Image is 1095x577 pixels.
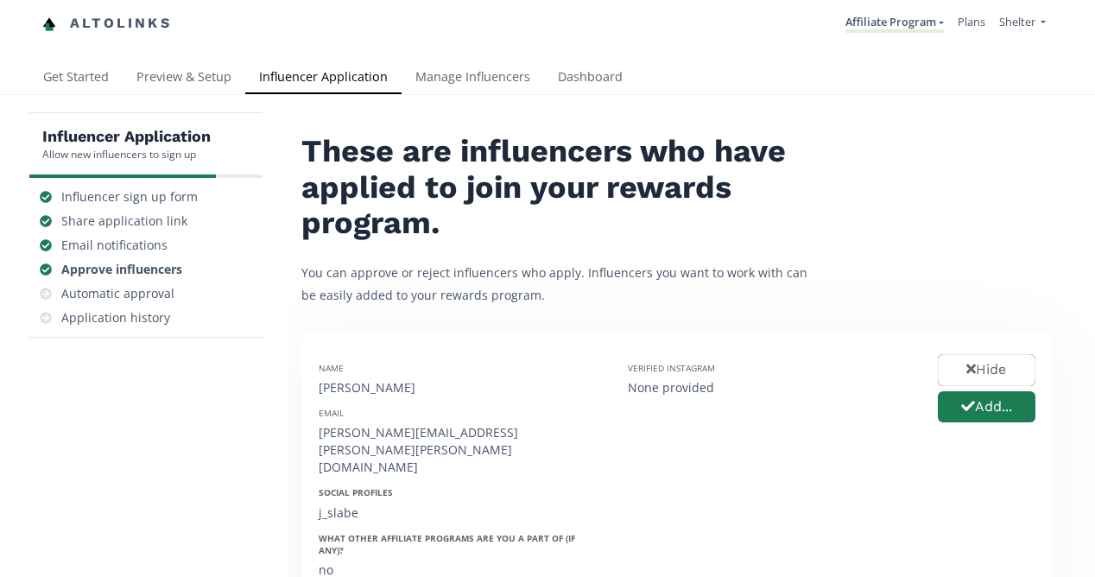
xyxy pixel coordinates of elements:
div: Share application link [61,212,187,230]
div: None provided [628,379,911,396]
button: Hide [938,354,1035,386]
strong: What other Affiliate Programs are you a part of (if any)? [319,532,575,556]
a: Plans [958,14,985,29]
a: Dashboard [544,61,636,96]
div: j_slabe [319,504,602,522]
span: Shelter [999,14,1035,29]
div: Email [319,407,602,419]
h5: Influencer Application [42,126,211,147]
div: [PERSON_NAME] [319,379,602,396]
h2: These are influencers who have applied to join your rewards program. [301,134,820,241]
img: favicon-32x32.png [42,17,56,31]
button: Add... [938,391,1035,423]
a: Influencer Application [245,61,402,96]
div: Influencer sign up form [61,188,198,206]
a: Shelter [999,14,1046,34]
p: You can approve or reject influencers who apply. Influencers you want to work with can be easily ... [301,262,820,305]
div: Allow new influencers to sign up [42,147,211,162]
a: Affiliate Program [845,14,944,33]
a: Altolinks [42,10,172,38]
div: [PERSON_NAME][EMAIL_ADDRESS][PERSON_NAME][PERSON_NAME][DOMAIN_NAME] [319,424,602,476]
a: Get Started [29,61,123,96]
div: Verified Instagram [628,362,911,374]
div: Email notifications [61,237,168,254]
div: Automatic approval [61,285,174,302]
div: Application history [61,309,170,327]
div: Name [319,362,602,374]
a: Manage Influencers [402,61,544,96]
strong: Social Profiles [319,486,393,498]
div: Approve influencers [61,261,182,278]
a: Preview & Setup [123,61,245,96]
